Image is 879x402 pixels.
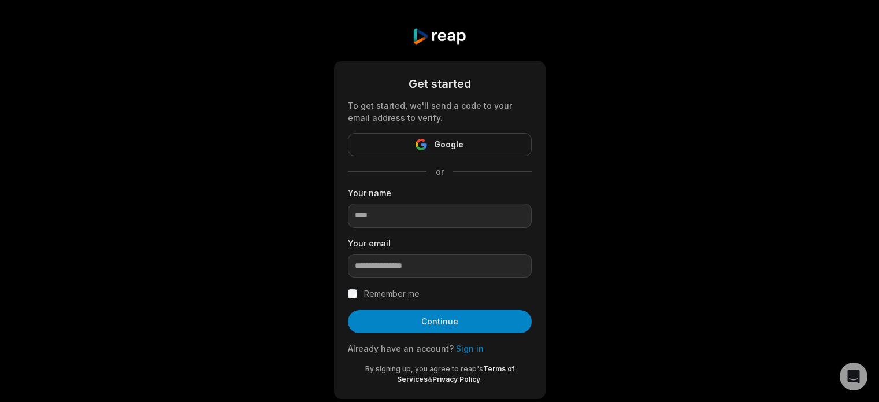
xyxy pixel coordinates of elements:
span: Already have an account? [348,344,454,353]
span: Google [434,138,463,152]
div: Get started [348,75,532,93]
a: Sign in [456,344,484,353]
label: Your name [348,187,532,199]
span: By signing up, you agree to reap's [365,364,483,373]
label: Remember me [364,287,420,301]
label: Your email [348,237,532,249]
button: Google [348,133,532,156]
img: reap [412,28,467,45]
span: & [428,375,432,383]
span: or [426,165,453,178]
div: To get started, we'll send a code to your email address to verify. [348,99,532,124]
a: Terms of Services [397,364,514,383]
button: Continue [348,310,532,333]
a: Privacy Policy [432,375,480,383]
div: Open Intercom Messenger [840,363,867,390]
span: . [480,375,482,383]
